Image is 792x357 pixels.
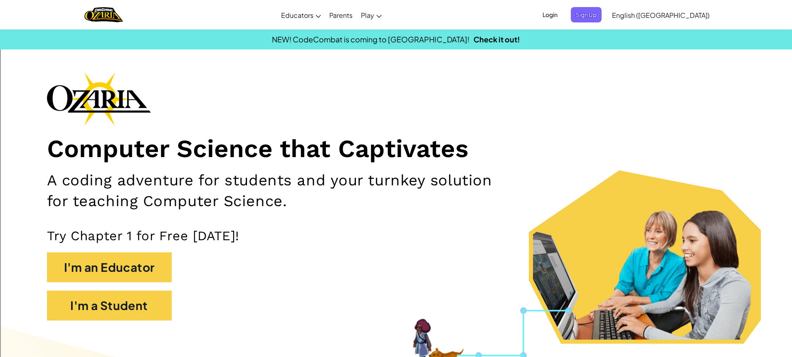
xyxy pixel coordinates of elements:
p: Try Chapter 1 for Free [DATE]! [47,228,745,244]
a: Ozaria by CodeCombat logo [84,6,123,23]
img: Ozaria branding logo [47,72,151,126]
h1: Computer Science that Captivates [47,134,745,164]
a: Play [357,4,386,26]
a: Check it out! [474,34,520,44]
img: Home [84,6,123,23]
span: Play [361,11,374,20]
a: Educators [277,4,325,26]
h2: A coding adventure for students and your turnkey solution for teaching Computer Science. [47,170,515,211]
button: I'm a Student [47,291,172,320]
span: Educators [281,11,313,20]
span: English ([GEOGRAPHIC_DATA]) [612,11,710,20]
button: I'm an Educator [47,252,172,282]
a: English ([GEOGRAPHIC_DATA]) [608,4,714,26]
button: Login [538,7,563,22]
span: NEW! CodeCombat is coming to [GEOGRAPHIC_DATA]! [272,34,469,44]
a: Parents [325,4,357,26]
button: Sign Up [571,7,602,22]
